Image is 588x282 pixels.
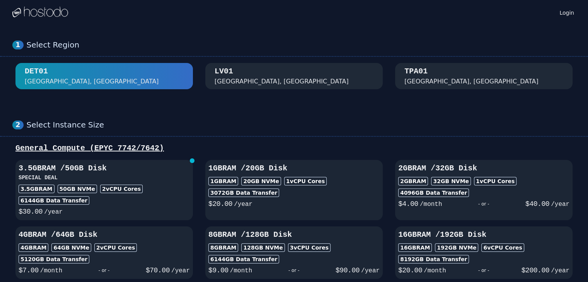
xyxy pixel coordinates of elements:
button: 1GBRAM /20GB Disk1GBRAM20GB NVMe1vCPU Cores3072GB Data Transfer$20.00/year [205,160,383,220]
div: 3 vCPU Cores [288,243,331,252]
div: 20 GB NVMe [241,177,281,185]
span: /year [551,201,569,208]
span: /year [361,267,380,274]
div: 6144 GB Data Transfer [19,196,89,205]
div: Select Region [27,40,576,50]
div: 1 [12,41,24,49]
span: /month [230,267,252,274]
div: 5120 GB Data Transfer [19,255,89,263]
span: $ 70.00 [146,267,170,274]
span: $ 4.00 [398,200,418,208]
span: $ 40.00 [525,200,549,208]
div: 3072 GB Data Transfer [208,189,279,197]
div: 6144 GB Data Transfer [208,255,279,263]
div: 4096 GB Data Transfer [398,189,469,197]
div: 2 [12,121,24,129]
h3: 1GB RAM / 20 GB Disk [208,163,380,174]
div: DET01 [25,66,48,77]
span: $ 9.00 [208,267,228,274]
button: LV01 [GEOGRAPHIC_DATA], [GEOGRAPHIC_DATA] [205,63,383,89]
button: DET01 [GEOGRAPHIC_DATA], [GEOGRAPHIC_DATA] [15,63,193,89]
button: 2GBRAM /32GB Disk2GBRAM32GB NVMe1vCPU Cores4096GB Data Transfer$4.00/month- or -$40.00/year [395,160,573,220]
span: $ 20.00 [208,200,232,208]
a: Login [558,7,576,17]
span: /year [234,201,252,208]
div: LV01 [215,66,233,77]
span: $ 7.00 [19,267,39,274]
span: /month [424,267,446,274]
div: 3.5GB RAM [19,185,55,193]
div: 8GB RAM [208,243,238,252]
h3: SPECIAL DEAL [19,174,190,182]
div: 16GB RAM [398,243,432,252]
div: [GEOGRAPHIC_DATA], [GEOGRAPHIC_DATA] [215,77,349,86]
button: 8GBRAM /128GB Disk8GBRAM128GB NVMe3vCPU Cores6144GB Data Transfer$9.00/month- or -$90.00/year [205,226,383,279]
span: $ 20.00 [398,267,422,274]
button: 3.5GBRAM /50GB DiskSPECIAL DEAL3.5GBRAM50GB NVMe2vCPU Cores6144GB Data Transfer$30.00/year [15,160,193,220]
span: /month [420,201,442,208]
img: Logo [12,7,68,18]
div: TPA01 [404,66,428,77]
div: - or - [446,265,522,276]
h3: 2GB RAM / 32 GB Disk [398,163,569,174]
div: 32 GB NVMe [431,177,471,185]
div: 2 vCPU Cores [94,243,137,252]
div: - or - [442,199,525,209]
div: 8192 GB Data Transfer [398,255,469,263]
div: 1 vCPU Cores [284,177,327,185]
div: General Compute (EPYC 7742/7642) [12,143,576,154]
div: - or - [62,265,145,276]
button: TPA01 [GEOGRAPHIC_DATA], [GEOGRAPHIC_DATA] [395,63,573,89]
h3: 8GB RAM / 128 GB Disk [208,229,380,240]
h3: 16GB RAM / 192 GB Disk [398,229,569,240]
div: 1 vCPU Cores [474,177,516,185]
div: - or - [252,265,335,276]
div: 192 GB NVMe [435,243,478,252]
div: Select Instance Size [27,120,576,130]
div: 128 GB NVMe [241,243,285,252]
span: /month [40,267,63,274]
div: 50 GB NVMe [58,185,97,193]
button: 4GBRAM /64GB Disk4GBRAM64GB NVMe2vCPU Cores5120GB Data Transfer$7.00/month- or -$70.00/year [15,226,193,279]
h3: 4GB RAM / 64 GB Disk [19,229,190,240]
span: $ 200.00 [522,267,549,274]
span: $ 90.00 [336,267,360,274]
span: /year [44,209,63,216]
div: 4GB RAM [19,243,48,252]
span: $ 30.00 [19,208,43,216]
span: /year [551,267,569,274]
div: [GEOGRAPHIC_DATA], [GEOGRAPHIC_DATA] [404,77,539,86]
div: [GEOGRAPHIC_DATA], [GEOGRAPHIC_DATA] [25,77,159,86]
h3: 3.5GB RAM / 50 GB Disk [19,163,190,174]
span: /year [171,267,190,274]
button: 16GBRAM /192GB Disk16GBRAM192GB NVMe6vCPU Cores8192GB Data Transfer$20.00/month- or -$200.00/year [395,226,573,279]
div: 6 vCPU Cores [481,243,524,252]
div: 64 GB NVMe [51,243,91,252]
div: 2 vCPU Cores [100,185,143,193]
div: 1GB RAM [208,177,238,185]
div: 2GB RAM [398,177,428,185]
